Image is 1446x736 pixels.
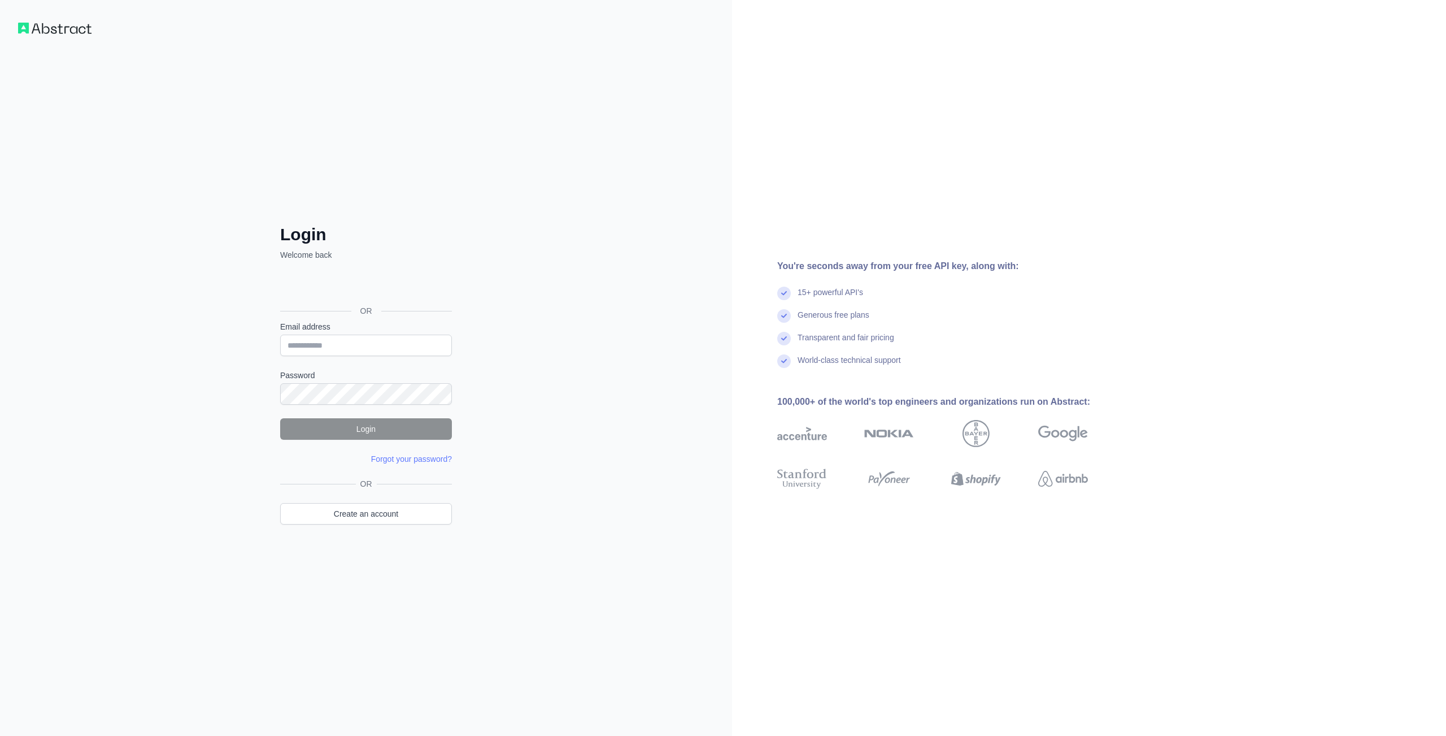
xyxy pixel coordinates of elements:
div: You're seconds away from your free API key, along with: [777,259,1124,273]
img: check mark [777,332,791,345]
img: check mark [777,287,791,300]
img: bayer [962,420,990,447]
a: Create an account [280,503,452,525]
span: OR [356,478,377,490]
img: shopify [951,466,1001,491]
div: 15+ powerful API's [798,287,863,309]
img: check mark [777,309,791,323]
h2: Login [280,224,452,245]
img: airbnb [1038,466,1088,491]
span: OR [351,305,381,317]
button: Login [280,418,452,440]
a: Forgot your password? [371,454,452,464]
img: google [1038,420,1088,447]
p: Welcome back [280,249,452,261]
div: Google සමගින් පුරන්න. නව පටිත්තක විවෘත වේ [280,273,450,298]
img: nokia [864,420,914,447]
img: stanford university [777,466,827,491]
div: World-class technical support [798,354,901,377]
iframe: Google බොත්තම සමගින් පුරන්න [275,273,455,298]
div: Generous free plans [798,309,869,332]
img: check mark [777,354,791,368]
img: payoneer [864,466,914,491]
div: Transparent and fair pricing [798,332,894,354]
div: 100,000+ of the world's top engineers and organizations run on Abstract: [777,395,1124,409]
img: Workflow [18,23,92,34]
img: accenture [777,420,827,447]
label: Password [280,370,452,381]
label: Email address [280,321,452,332]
